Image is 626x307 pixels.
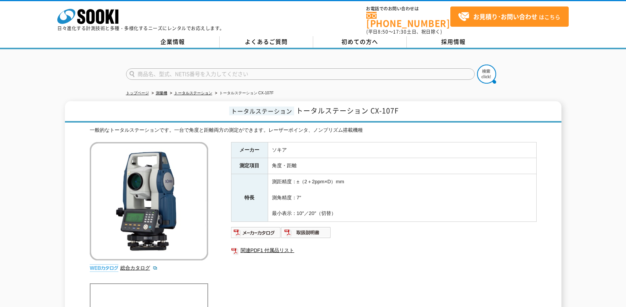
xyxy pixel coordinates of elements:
th: メーカー [231,142,268,158]
a: 関連PDF1 付属品リスト [231,246,537,255]
input: 商品名、型式、NETIS番号を入力してください [126,68,475,80]
a: 企業情報 [126,36,220,48]
a: [PHONE_NUMBER] [366,12,450,27]
span: 17:30 [393,28,407,35]
img: トータルステーション CX-107F [90,142,208,260]
a: 取扱説明書 [281,231,331,237]
li: トータルステーション CX-107F [214,89,274,97]
span: 初めての方へ [341,37,378,46]
img: メーカーカタログ [231,226,281,239]
img: webカタログ [90,264,118,272]
p: 日々進化する計測技術と多種・多様化するニーズにレンタルでお応えします。 [57,26,225,31]
a: よくあるご質問 [220,36,313,48]
td: ソキア [268,142,536,158]
a: お見積り･お問い合わせはこちら [450,6,569,27]
span: (平日 ～ 土日、祝日除く) [366,28,442,35]
div: 一般的なトータルステーションです。一台で角度と距離両方の測定ができます。レーザーポインタ、ノンプリズム搭載機種 [90,126,537,134]
img: 取扱説明書 [281,226,331,239]
a: トータルステーション [174,91,212,95]
a: トップページ [126,91,149,95]
th: 測定項目 [231,158,268,174]
a: メーカーカタログ [231,231,281,237]
td: 角度・距離 [268,158,536,174]
a: 採用情報 [407,36,500,48]
a: 測量機 [156,91,167,95]
a: 総合カタログ [120,265,158,271]
span: 8:50 [378,28,388,35]
td: 測距精度：±（2＋2ppm×D）mm 測角精度：7″ 最小表示：10″／20″（切替） [268,174,536,222]
strong: お見積り･お問い合わせ [473,12,537,21]
span: トータルステーション [229,107,294,115]
a: 初めての方へ [313,36,407,48]
img: btn_search.png [477,65,496,84]
span: お電話でのお問い合わせは [366,6,450,11]
span: はこちら [458,11,560,23]
span: トータルステーション CX-107F [296,105,399,116]
th: 特長 [231,174,268,222]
